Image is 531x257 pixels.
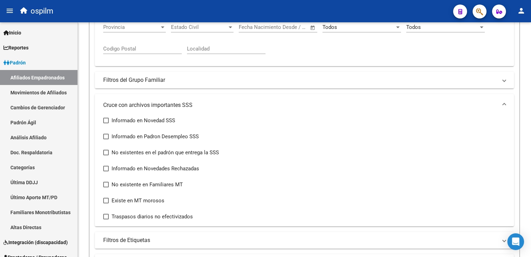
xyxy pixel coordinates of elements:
mat-panel-title: Cruce con archivos importantes SSS [103,101,497,109]
span: Inicio [3,29,21,37]
span: Existe en MT morosos [112,196,164,205]
mat-panel-title: Filtros del Grupo Familiar [103,76,497,84]
mat-expansion-panel-header: Filtros de Etiquetas [95,232,514,249]
mat-expansion-panel-header: Cruce con archivos importantes SSS [95,94,514,116]
div: Cruce con archivos importantes SSS [95,116,514,226]
span: ospilm [31,3,53,19]
span: Integración (discapacidad) [3,239,68,246]
div: Open Intercom Messenger [507,233,524,250]
input: Fecha inicio [239,24,267,30]
span: Padrón [3,59,26,67]
input: Fecha fin [273,24,307,30]
span: Informado en Novedad SSS [112,116,175,125]
span: Reportes [3,44,28,52]
button: Open calendar [309,24,317,32]
span: Informado en Padron Desempleo SSS [112,132,199,141]
span: Todos [322,24,337,30]
span: Provincia [103,24,160,30]
mat-icon: person [517,7,525,15]
span: No existente en Familiares MT [112,180,183,189]
span: No existentes en el padrón que entrega la SSS [112,148,219,157]
mat-icon: menu [6,7,14,15]
span: Estado Civil [171,24,227,30]
span: Todos [406,24,421,30]
mat-panel-title: Filtros de Etiquetas [103,236,497,244]
span: Traspasos diarios no efectivizados [112,212,193,221]
span: Informado en Novedades Rechazadas [112,164,199,173]
mat-expansion-panel-header: Filtros del Grupo Familiar [95,72,514,88]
